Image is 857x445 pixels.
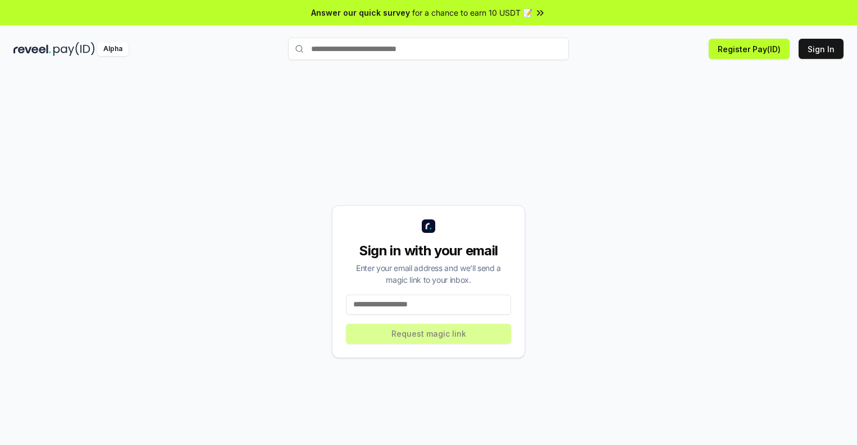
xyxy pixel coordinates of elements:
button: Sign In [799,39,844,59]
div: Sign in with your email [346,242,511,260]
div: Alpha [97,42,129,56]
img: pay_id [53,42,95,56]
img: logo_small [422,219,435,233]
button: Register Pay(ID) [709,39,790,59]
span: for a chance to earn 10 USDT 📝 [412,7,532,19]
div: Enter your email address and we’ll send a magic link to your inbox. [346,262,511,286]
span: Answer our quick survey [311,7,410,19]
img: reveel_dark [13,42,51,56]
